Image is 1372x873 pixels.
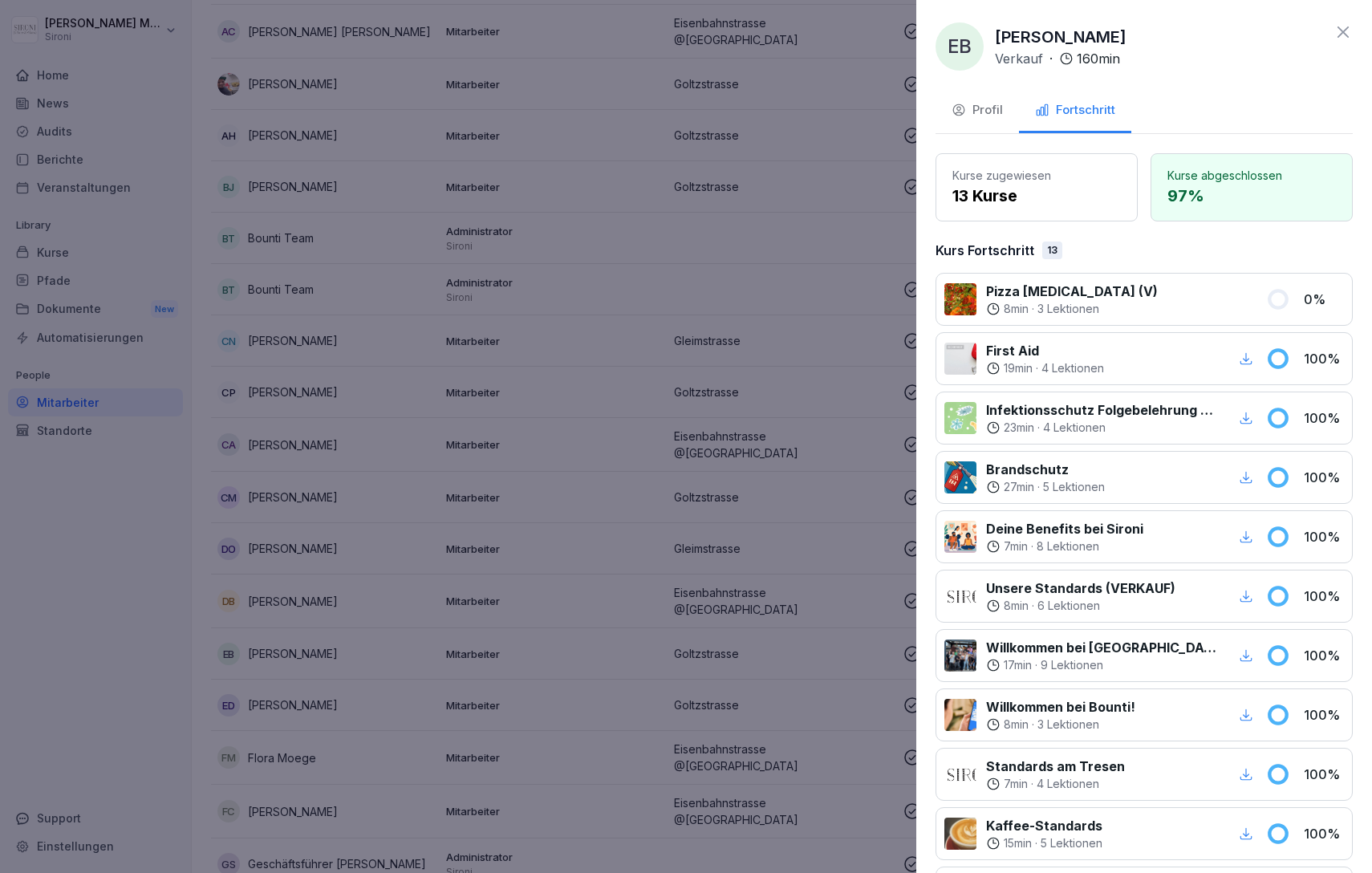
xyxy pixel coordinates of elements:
[986,835,1102,851] div: ·
[1004,776,1028,792] p: 7 min
[986,282,1158,301] p: Pizza [MEDICAL_DATA] (V)
[1004,420,1034,436] p: 23 min
[986,717,1135,733] div: ·
[986,816,1102,835] p: Kaffee-Standards
[952,167,1121,184] p: Kurse zugewiesen
[986,538,1143,554] div: ·
[936,241,1034,260] p: Kurs Fortschritt
[986,579,1175,598] p: Unsere Standards (VERKAUF)
[1004,598,1029,614] p: 8 min
[1041,657,1103,673] p: 9 Lektionen
[1304,349,1344,368] p: 100 %
[1304,765,1344,784] p: 100 %
[986,400,1216,420] p: Infektionsschutz Folgebelehrung (nach §43 IfSG)
[1167,167,1336,184] p: Kurse abgeschlossen
[995,25,1126,49] p: [PERSON_NAME]
[995,49,1043,68] p: Verkauf
[1042,242,1062,259] div: 13
[986,776,1125,792] div: ·
[986,341,1104,360] p: First Aid
[1004,717,1029,733] p: 8 min
[995,49,1120,68] div: ·
[986,460,1105,479] p: Brandschutz
[1077,49,1120,68] p: 160 min
[1041,835,1102,851] p: 5 Lektionen
[952,101,1003,120] div: Profil
[1043,479,1105,495] p: 5 Lektionen
[1004,835,1032,851] p: 15 min
[1304,468,1344,487] p: 100 %
[1004,479,1034,495] p: 27 min
[936,90,1019,133] button: Profil
[1037,776,1099,792] p: 4 Lektionen
[1037,717,1099,733] p: 3 Lektionen
[986,697,1135,717] p: Willkommen bei Bounti!
[1167,184,1336,208] p: 97 %
[1304,824,1344,843] p: 100 %
[1304,527,1344,546] p: 100 %
[1037,301,1099,317] p: 3 Lektionen
[1037,538,1099,554] p: 8 Lektionen
[936,22,984,71] div: EB
[1037,598,1100,614] p: 6 Lektionen
[1004,538,1028,554] p: 7 min
[1035,101,1115,120] div: Fortschritt
[986,420,1216,436] div: ·
[1041,360,1104,376] p: 4 Lektionen
[986,360,1104,376] div: ·
[1004,360,1033,376] p: 19 min
[986,757,1125,776] p: Standards am Tresen
[986,479,1105,495] div: ·
[1004,657,1032,673] p: 17 min
[952,184,1121,208] p: 13 Kurse
[1004,301,1029,317] p: 8 min
[986,519,1143,538] p: Deine Benefits bei Sironi
[986,638,1216,657] p: Willkommen bei [GEOGRAPHIC_DATA]
[1304,646,1344,665] p: 100 %
[1304,290,1344,309] p: 0 %
[1304,705,1344,725] p: 100 %
[986,598,1175,614] div: ·
[1304,587,1344,606] p: 100 %
[986,301,1158,317] div: ·
[1019,90,1131,133] button: Fortschritt
[986,657,1216,673] div: ·
[1304,408,1344,428] p: 100 %
[1043,420,1106,436] p: 4 Lektionen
